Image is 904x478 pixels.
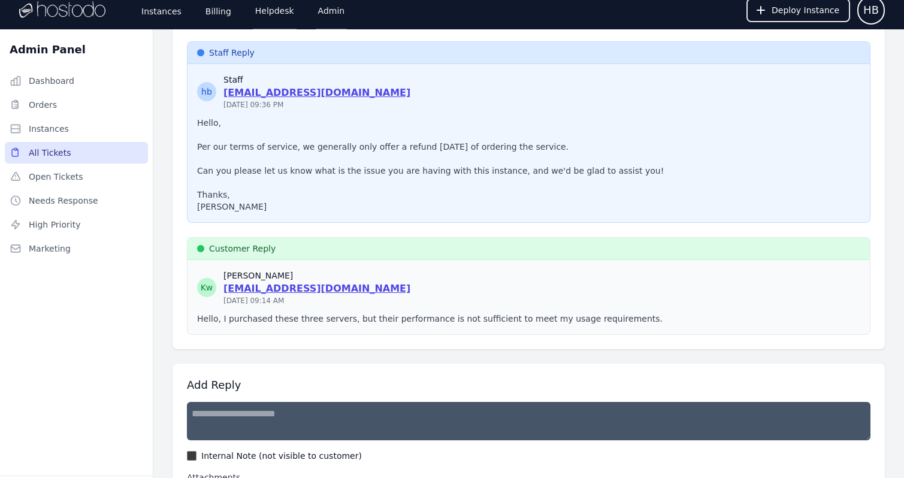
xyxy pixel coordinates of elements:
a: Needs Response [5,190,148,211]
p: [PERSON_NAME] [223,270,410,282]
h3: Add Reply [187,378,870,392]
a: All Tickets [5,142,148,164]
p: [DATE] 09:14 AM [223,296,410,305]
span: h b [201,86,212,98]
span: HB [863,2,879,19]
a: Instances [5,118,148,140]
p: Hello, Per our terms of service, we generally only offer a refund [DATE] of ordering the service.... [197,117,860,213]
a: High Priority [5,214,148,235]
img: Logo [19,1,105,19]
p: Hello, I purchased these three servers, but their performance is not sufficient to meet my usage ... [197,313,860,325]
span: Customer Reply [209,243,276,255]
h2: Admin Panel [10,41,86,58]
a: Marketing [5,238,148,259]
a: Dashboard [5,70,148,92]
span: K w [201,282,213,294]
a: Orders [5,94,148,116]
p: [DATE] 09:36 PM [223,100,410,110]
p: Staff [223,74,410,86]
a: [EMAIL_ADDRESS][DOMAIN_NAME] [223,282,410,296]
a: Open Tickets [5,166,148,187]
span: Staff Reply [209,47,255,59]
span: Deploy Instance [772,4,839,16]
a: [EMAIL_ADDRESS][DOMAIN_NAME] [223,86,410,100]
label: Internal Note (not visible to customer) [201,450,362,462]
